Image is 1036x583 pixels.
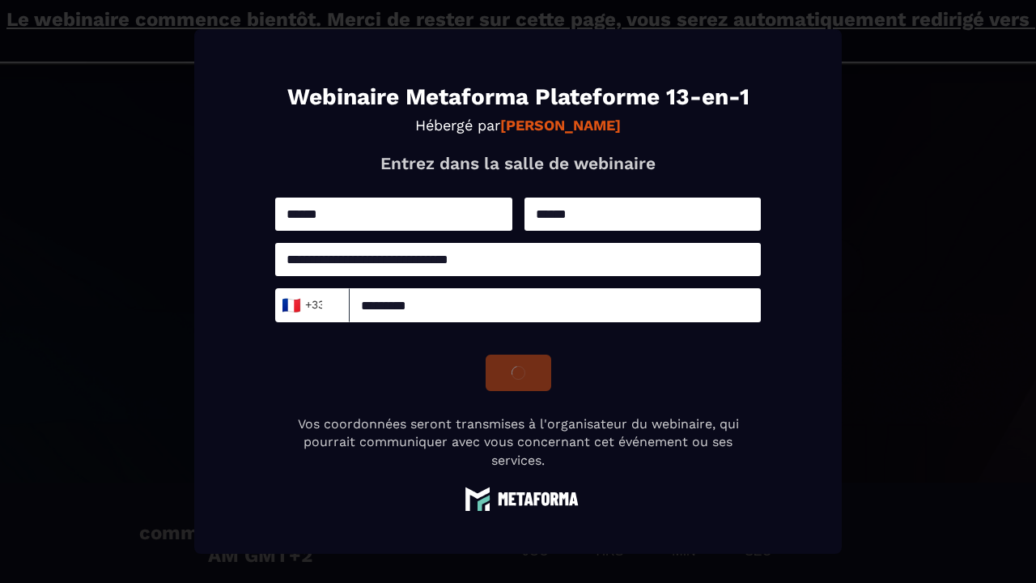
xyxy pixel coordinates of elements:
[275,153,761,173] p: Entrez dans la salle de webinaire
[457,486,579,511] img: logo
[275,415,761,470] p: Vos coordonnées seront transmises à l'organisateur du webinaire, qui pourrait communiquer avec vo...
[500,117,621,134] strong: [PERSON_NAME]
[275,86,761,109] h1: Webinaire Metaforma Plateforme 13-en-1
[275,288,350,322] div: Search for option
[281,294,301,317] span: 🇫🇷
[275,117,761,134] p: Hébergé par
[286,294,320,317] span: +33
[323,293,335,317] input: Search for option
